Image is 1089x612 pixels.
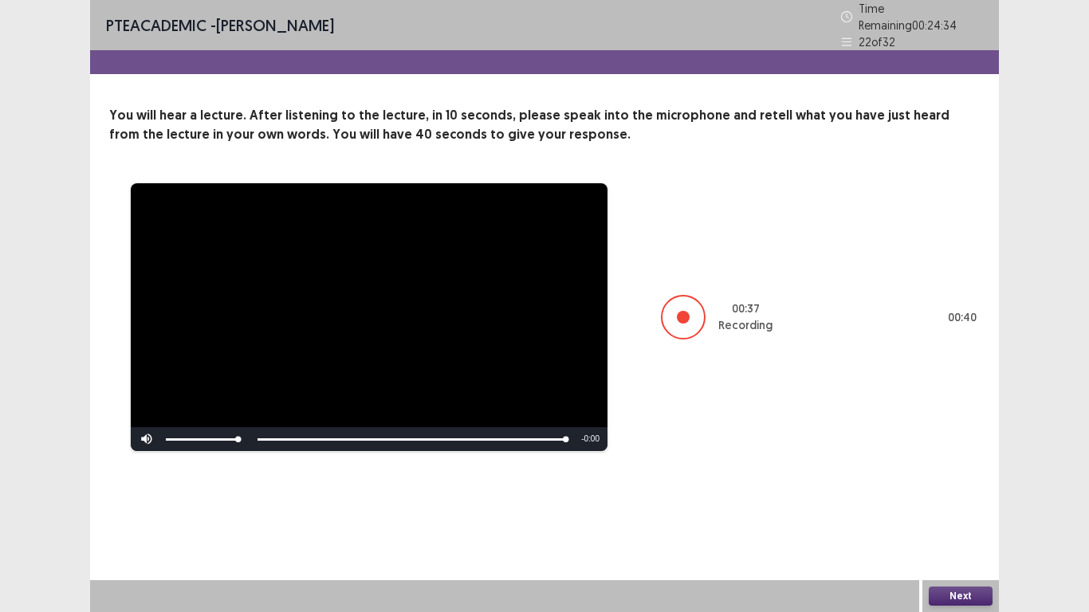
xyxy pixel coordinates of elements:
[109,106,980,144] p: You will hear a lecture. After listening to the lecture, in 10 seconds, please speak into the mic...
[718,317,773,334] p: Recording
[581,434,584,443] span: -
[106,15,206,35] span: PTE academic
[131,427,163,451] button: Mute
[859,33,895,50] p: 22 of 32
[131,183,607,451] div: Video Player
[948,309,977,326] p: 00 : 40
[929,586,993,606] button: Next
[106,14,334,37] p: - [PERSON_NAME]
[166,438,238,441] div: Volume Level
[584,434,600,443] span: 0:00
[732,300,760,317] p: 00 : 37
